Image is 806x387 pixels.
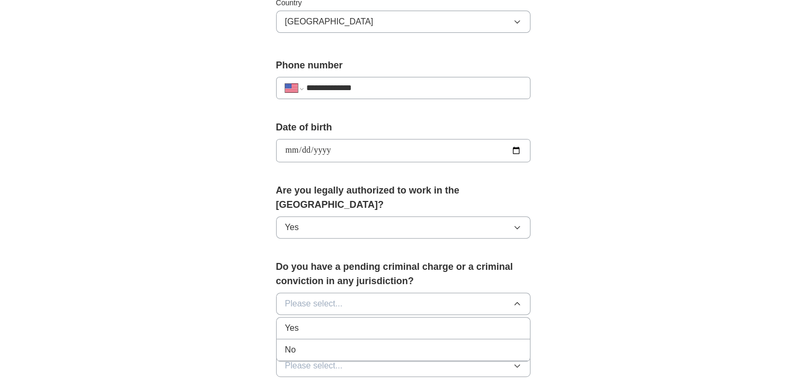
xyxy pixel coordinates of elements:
label: Do you have a pending criminal charge or a criminal conviction in any jurisdiction? [276,260,530,288]
button: Yes [276,216,530,239]
span: Please select... [285,297,343,310]
span: No [285,344,296,356]
label: Are you legally authorized to work in the [GEOGRAPHIC_DATA]? [276,183,530,212]
span: [GEOGRAPHIC_DATA] [285,15,374,28]
button: Please select... [276,293,530,315]
span: Yes [285,322,299,335]
span: Please select... [285,359,343,372]
button: [GEOGRAPHIC_DATA] [276,11,530,33]
span: Yes [285,221,299,234]
label: Date of birth [276,120,530,135]
button: Please select... [276,355,530,377]
label: Phone number [276,58,530,73]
